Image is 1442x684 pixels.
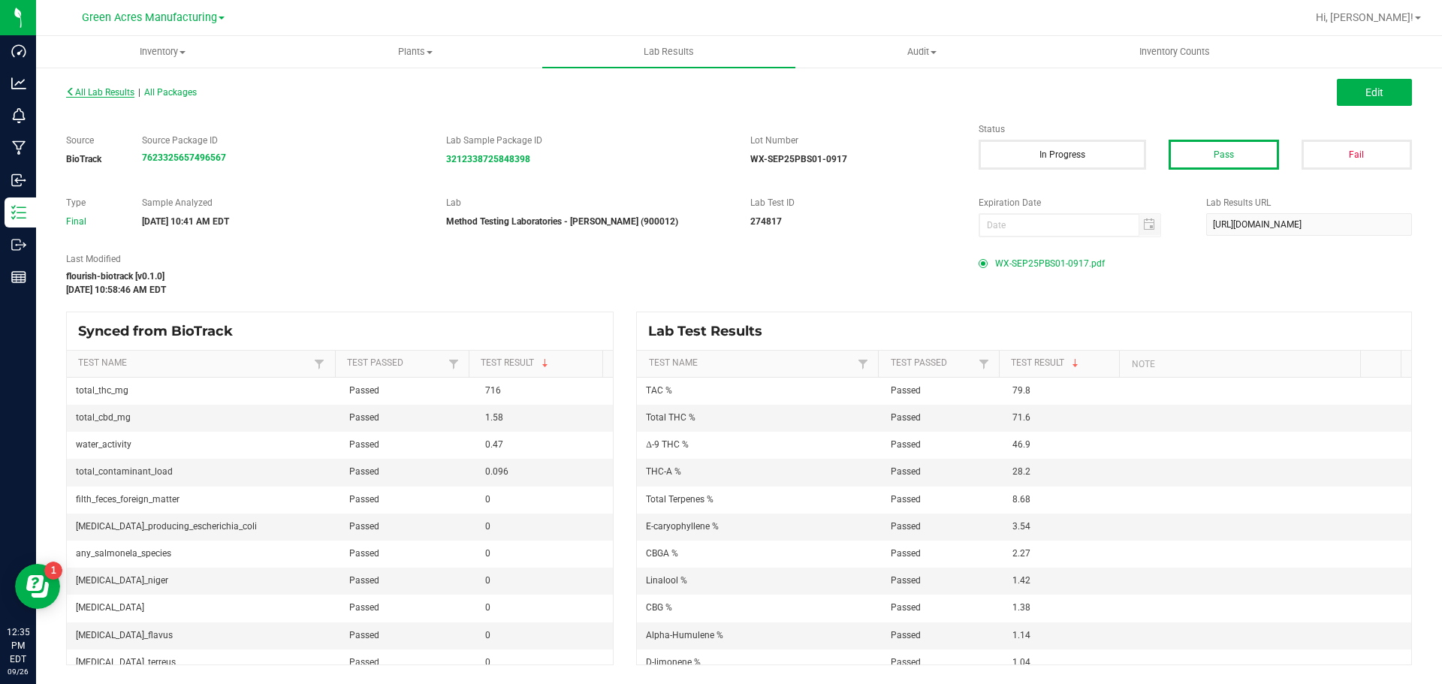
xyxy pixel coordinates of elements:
[76,548,171,559] span: any_salmonela_species
[310,354,328,373] a: Filter
[142,152,226,163] strong: 7623325657496567
[646,466,681,477] span: THC-A %
[623,45,714,59] span: Lab Results
[349,630,379,640] span: Passed
[891,575,921,586] span: Passed
[750,134,956,147] label: Lot Number
[995,252,1105,275] span: WX-SEP25PBS01-0917.pdf
[66,215,119,228] div: Final
[349,602,379,613] span: Passed
[646,602,672,613] span: CBG %
[349,521,379,532] span: Passed
[349,466,379,477] span: Passed
[142,216,229,227] strong: [DATE] 10:41 AM EDT
[1012,602,1030,613] span: 1.38
[11,237,26,252] inline-svg: Outbound
[37,45,288,59] span: Inventory
[446,154,530,164] a: 3212338725848398
[144,87,197,98] span: All Packages
[646,494,713,505] span: Total Terpenes %
[1012,575,1030,586] span: 1.42
[445,354,463,373] a: Filter
[142,196,424,209] label: Sample Analyzed
[76,630,173,640] span: [MEDICAL_DATA]_flavus
[1012,657,1030,667] span: 1.04
[648,323,774,339] span: Lab Test Results
[1012,521,1030,532] span: 3.54
[646,657,701,667] span: D-limonene %
[979,196,1184,209] label: Expiration Date
[11,44,26,59] inline-svg: Dashboard
[11,76,26,91] inline-svg: Analytics
[891,602,921,613] span: Passed
[891,385,921,396] span: Passed
[646,548,678,559] span: CBGA %
[646,575,687,586] span: Linalool %
[1302,140,1412,170] button: Fail
[979,259,988,268] form-radio-button: Primary COA
[854,354,872,373] a: Filter
[76,466,173,477] span: total_contaminant_load
[349,412,379,423] span: Passed
[485,466,508,477] span: 0.096
[66,154,101,164] strong: BioTrack
[1206,196,1412,209] label: Lab Results URL
[1012,630,1030,640] span: 1.14
[349,575,379,586] span: Passed
[750,154,847,164] strong: WX-SEP25PBS01-0917
[1012,466,1030,477] span: 28.2
[11,205,26,220] inline-svg: Inventory
[796,45,1048,59] span: Audit
[11,140,26,155] inline-svg: Manufacturing
[485,548,490,559] span: 0
[66,252,956,266] label: Last Modified
[76,412,131,423] span: total_cbd_mg
[979,140,1146,170] button: In Progress
[891,630,921,640] span: Passed
[485,521,490,532] span: 0
[76,602,144,613] span: [MEDICAL_DATA]
[1012,494,1030,505] span: 8.68
[66,271,164,282] strong: flourish-biotrack [v0.1.0]
[485,630,490,640] span: 0
[66,134,119,147] label: Source
[76,657,176,667] span: [MEDICAL_DATA]_terreus
[446,196,728,209] label: Lab
[646,521,719,532] span: E-caryophyllene %
[11,173,26,188] inline-svg: Inbound
[542,36,795,68] a: Lab Results
[7,666,29,677] p: 09/26
[485,439,503,450] span: 0.47
[82,11,217,24] span: Green Acres Manufacturing
[76,521,257,532] span: [MEDICAL_DATA]_producing_escherichia_coli
[1012,385,1030,396] span: 79.8
[11,270,26,285] inline-svg: Reports
[795,36,1048,68] a: Audit
[7,625,29,666] p: 12:35 PM EDT
[750,196,956,209] label: Lab Test ID
[891,439,921,450] span: Passed
[646,630,723,640] span: Alpha-Humulene %
[891,521,921,532] span: Passed
[539,357,551,369] span: Sortable
[66,196,119,209] label: Type
[76,385,128,396] span: total_thc_mg
[1365,86,1383,98] span: Edit
[485,602,490,613] span: 0
[1337,79,1412,106] button: Edit
[979,122,1412,136] label: Status
[485,385,501,396] span: 716
[290,45,542,59] span: Plants
[891,357,975,369] a: Test PassedSortable
[142,134,424,147] label: Source Package ID
[347,357,445,369] a: Test PassedSortable
[76,494,179,505] span: filth_feces_foreign_matter
[891,548,921,559] span: Passed
[138,87,140,98] span: |
[66,285,166,295] strong: [DATE] 10:58:46 AM EDT
[891,412,921,423] span: Passed
[78,323,244,339] span: Synced from BioTrack
[646,412,695,423] span: Total THC %
[1069,357,1081,369] span: Sortable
